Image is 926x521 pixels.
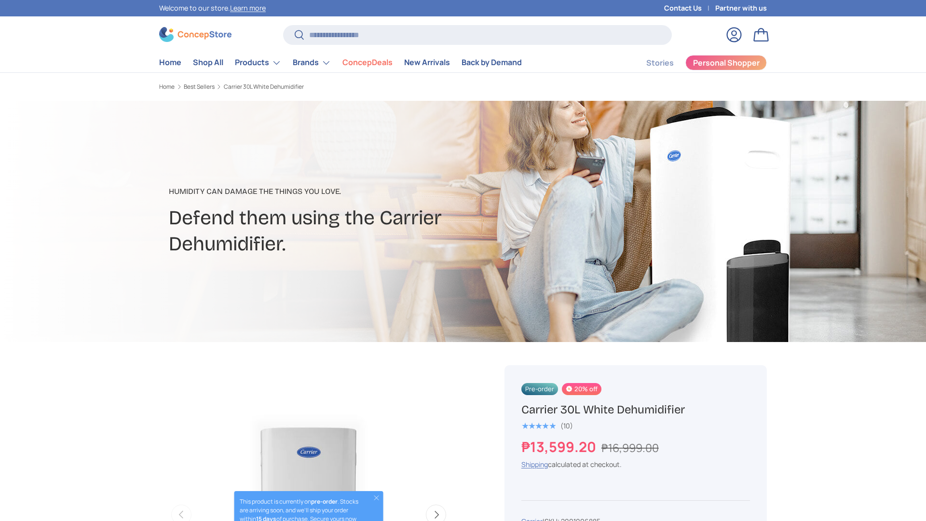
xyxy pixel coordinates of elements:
[521,459,750,469] div: calculated at checkout.
[521,437,599,456] strong: ₱13,599.20
[664,3,715,14] a: Contact Us
[229,53,287,72] summary: Products
[159,53,522,72] nav: Primary
[462,53,522,72] a: Back by Demand
[184,84,215,90] a: Best Sellers
[224,84,304,90] a: Carrier 30L White Dehumidifier
[159,53,181,72] a: Home
[169,205,539,257] h2: Defend them using the Carrier Dehumidifier.
[159,27,231,42] img: ConcepStore
[521,383,558,395] span: Pre-order
[404,53,450,72] a: New Arrivals
[646,54,674,72] a: Stories
[560,422,573,429] div: (10)
[623,53,767,72] nav: Secondary
[235,53,281,72] a: Products
[562,383,601,395] span: 20% off
[521,402,750,417] h1: Carrier 30L White Dehumidifier
[693,59,760,67] span: Personal Shopper
[287,53,337,72] summary: Brands
[311,497,338,506] strong: pre-order
[601,440,659,455] s: ₱16,999.00
[715,3,767,14] a: Partner with us
[521,421,556,431] span: ★★★★★
[159,84,175,90] a: Home
[193,53,223,72] a: Shop All
[159,3,266,14] p: Welcome to our store.
[342,53,393,72] a: ConcepDeals
[521,460,548,469] a: Shipping
[159,82,481,91] nav: Breadcrumbs
[293,53,331,72] a: Brands
[685,55,767,70] a: Personal Shopper
[521,422,556,430] div: 5.0 out of 5.0 stars
[230,3,266,13] a: Learn more
[169,186,539,197] p: Humidity can damage the things you love.
[521,420,573,430] a: 5.0 out of 5.0 stars (10)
